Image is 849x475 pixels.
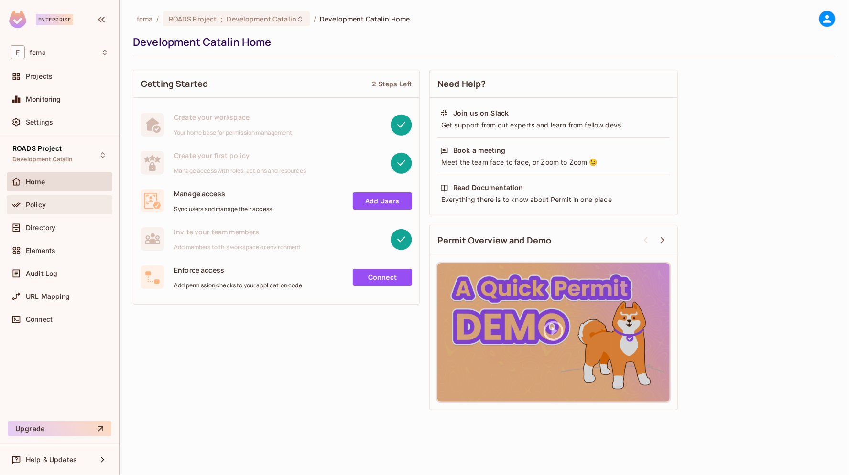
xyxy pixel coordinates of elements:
[157,14,159,23] li: /
[174,189,272,198] span: Manage access
[174,265,302,274] span: Enforce access
[372,79,412,88] div: 2 Steps Left
[174,205,272,213] span: Sync users and manage their access
[26,73,53,80] span: Projects
[26,201,46,209] span: Policy
[26,247,55,254] span: Elements
[320,14,410,23] span: Development Catalin Home
[137,14,153,23] span: the active workspace
[8,421,111,436] button: Upgrade
[26,178,45,186] span: Home
[26,293,70,300] span: URL Mapping
[453,183,523,192] div: Read Documentation
[440,120,667,130] div: Get support from out experts and learn from fellow devs
[9,11,26,28] img: SReyMgAAAABJRU5ErkJggg==
[30,49,46,56] span: Workspace: fcma
[36,14,73,25] div: Enterprise
[174,129,292,137] span: Your home base for permission management
[141,78,208,90] span: Getting Started
[133,35,831,49] div: Development Catalin Home
[26,456,77,464] span: Help & Updates
[437,78,486,90] span: Need Help?
[12,145,62,152] span: ROADS Project
[227,14,297,23] span: Development Catalin
[353,269,412,286] a: Connect
[11,45,25,59] span: F
[353,192,412,210] a: Add Users
[453,146,505,155] div: Book a meeting
[174,243,301,251] span: Add members to this workspace or environment
[174,151,306,160] span: Create your first policy
[174,167,306,175] span: Manage access with roles, actions and resources
[314,14,316,23] li: /
[174,113,292,122] span: Create your workspace
[437,234,552,246] span: Permit Overview and Demo
[26,224,55,232] span: Directory
[26,118,53,126] span: Settings
[26,270,57,277] span: Audit Log
[174,227,301,236] span: Invite your team members
[440,158,667,167] div: Meet the team face to face, or Zoom to Zoom 😉
[220,15,223,23] span: :
[453,108,509,118] div: Join us on Slack
[440,195,667,204] div: Everything there is to know about Permit in one place
[12,156,73,163] span: Development Catalin
[26,95,61,103] span: Monitoring
[26,316,53,323] span: Connect
[174,282,302,289] span: Add permission checks to your application code
[169,14,217,23] span: ROADS Project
